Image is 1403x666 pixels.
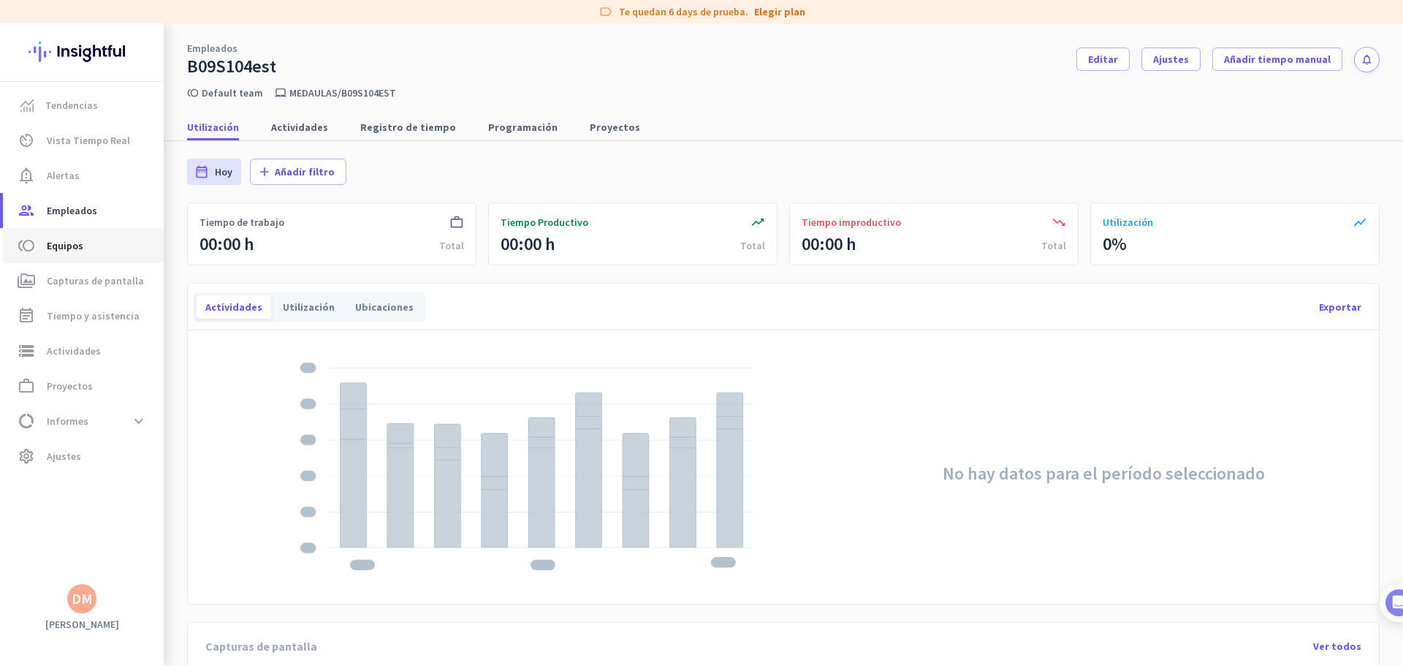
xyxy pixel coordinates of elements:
[18,447,35,465] i: settings
[47,202,97,219] span: Empleados
[1103,215,1153,230] span: Utilización
[1103,232,1127,256] div: 0%
[18,307,35,325] i: event_note
[750,215,765,230] i: trending_up
[1052,215,1066,230] i: trending_down
[187,41,237,56] a: Empleados
[47,237,83,254] span: Equipos
[197,295,271,319] div: Actividades
[943,465,1265,483] h2: No hay datos para el período seleccionado
[488,120,558,135] span: Programación
[47,377,93,395] span: Proyectos
[187,87,199,99] i: toll
[47,447,81,465] span: Ajustes
[3,228,164,263] a: tollEquipos
[237,493,274,503] span: Tareas
[56,254,248,269] div: Add employees
[197,635,326,658] div: Capturas de pantalla
[1301,629,1373,664] div: Ver todos
[18,202,35,219] i: group
[47,132,130,149] span: Vista Tiempo Real
[187,56,276,77] div: B09S104est
[1353,215,1367,230] i: show_chart
[3,298,164,333] a: event_noteTiempo y asistencia
[56,421,248,450] div: Initial tracking settings and how to edit them
[1212,48,1342,71] button: Añadir tiempo manual
[274,295,343,319] div: Utilización
[501,215,588,230] span: Tiempo Productivo
[27,249,265,273] div: 1Add employees
[23,493,50,503] span: Inicio
[275,164,335,179] span: Añadir filtro
[15,192,54,208] p: 4 pasos
[271,120,328,135] span: Actividades
[3,158,164,193] a: notification_importantAlertas
[86,157,235,172] div: [PERSON_NAME] de Insightful
[121,7,175,31] h1: Tareas
[802,215,901,230] span: Tiempo improductivo
[219,456,292,515] button: Tareas
[740,238,765,253] div: Total
[360,120,456,135] span: Registro de tiempo
[3,333,164,368] a: storageActividades
[187,120,239,135] span: Utilización
[449,215,464,230] i: work_outline
[1361,53,1373,66] i: notifications
[85,493,133,503] span: Mensajes
[126,408,152,434] button: expand_more
[1224,52,1331,67] span: Añadir tiempo manual
[146,456,219,515] button: Ayuda
[300,363,754,570] img: placeholder-stacked-chart.svg
[20,109,272,144] div: You're just a few steps away from completing the essential app setup
[289,86,396,99] p: medaulas/b09s104est
[167,493,198,503] span: Ayuda
[56,279,254,340] div: It's time to add your employees! This is crucial since Insightful will start collecting their act...
[20,99,34,112] img: menu-item
[439,238,464,253] div: Total
[346,295,422,319] div: Ubicaciones
[18,167,35,184] i: notification_important
[47,342,101,360] span: Actividades
[18,272,35,290] i: perm_media
[1354,47,1380,72] button: notifications
[754,4,805,19] a: Elegir plan
[199,232,254,256] div: 00:00 h
[1076,48,1130,71] button: Editar
[18,237,35,254] i: toll
[56,352,197,381] button: Add your employees
[72,591,93,606] div: DM
[18,132,35,149] i: av_timer
[3,439,164,474] a: settingsAjustes
[215,164,232,179] span: Hoy
[590,120,640,135] span: Proyectos
[27,416,265,450] div: 2Initial tracking settings and how to edit them
[3,263,164,298] a: perm_mediaCapturas de pantalla
[47,167,80,184] span: Alertas
[256,6,283,32] div: Cerrar
[1153,52,1189,67] span: Ajustes
[275,87,286,99] i: laptop_mac
[3,404,164,439] a: data_usageInformesexpand_more
[47,272,144,290] span: Capturas de pantalla
[57,153,80,176] img: Profile image for Tamara
[1041,238,1066,253] div: Total
[20,56,272,109] div: 🎊 Welcome to Insightful! 🎊
[18,342,35,360] i: storage
[1141,48,1201,71] button: Ajustes
[194,164,209,179] i: date_range
[3,368,164,404] a: work_outlineProyectos
[47,412,88,430] span: Informes
[47,307,140,325] span: Tiempo y asistencia
[18,377,35,395] i: work_outline
[257,164,272,179] i: add
[1307,290,1373,325] div: Exportar
[3,123,164,158] a: av_timerVista Tiempo Real
[18,412,35,430] i: data_usage
[199,215,284,230] span: Tiempo de trabajo
[3,193,164,228] a: groupEmpleados
[28,23,135,80] img: Insightful logo
[1088,52,1118,67] span: Editar
[598,4,613,19] i: label
[202,86,263,99] a: Default team
[73,456,146,515] button: Mensajes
